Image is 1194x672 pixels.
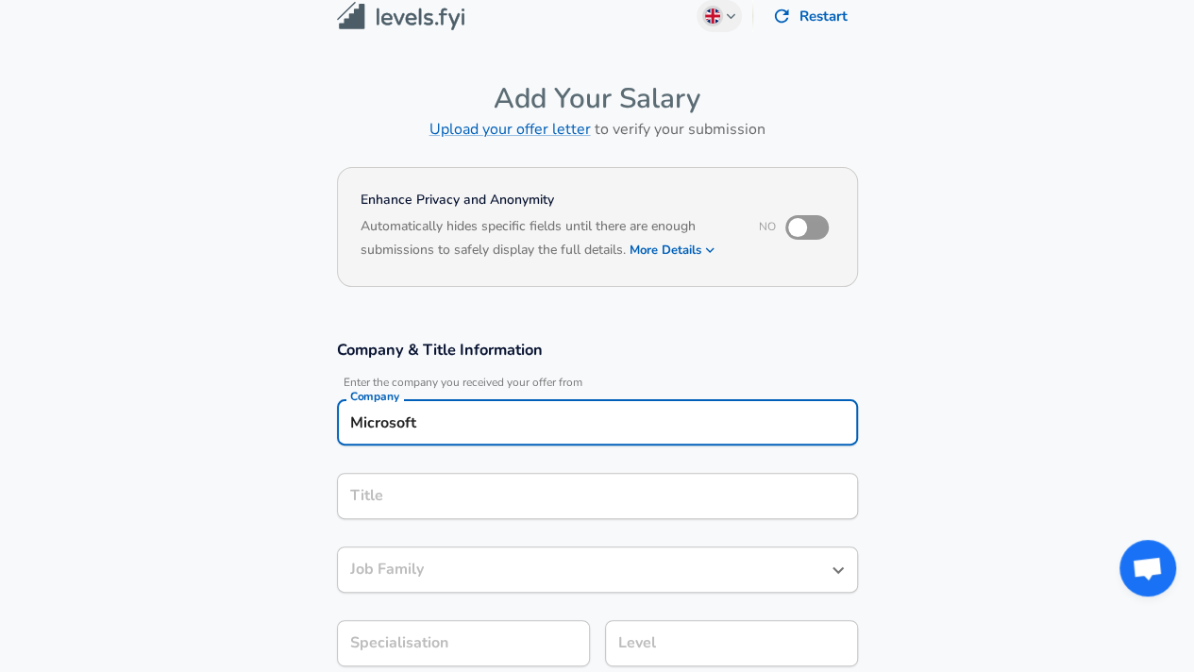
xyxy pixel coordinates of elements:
[614,629,849,658] input: L3
[429,119,591,140] a: Upload your offer letter
[630,237,716,263] button: More Details
[337,116,858,143] h6: to verify your submission
[337,2,464,31] img: Levels.fyi
[345,481,849,511] input: Software Engineer
[337,376,858,390] span: Enter the company you received your offer from
[361,216,733,263] h6: Automatically hides specific fields until there are enough submissions to safely display the full...
[825,557,851,583] button: Open
[337,81,858,116] h4: Add Your Salary
[759,219,776,234] span: No
[1119,540,1176,596] div: Open chat
[337,620,590,666] input: Specialisation
[361,191,733,210] h4: Enhance Privacy and Anonymity
[705,8,720,24] img: English (UK)
[345,408,849,437] input: Google
[337,339,858,361] h3: Company & Title Information
[345,555,821,584] input: Software Engineer
[350,391,399,402] label: Company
